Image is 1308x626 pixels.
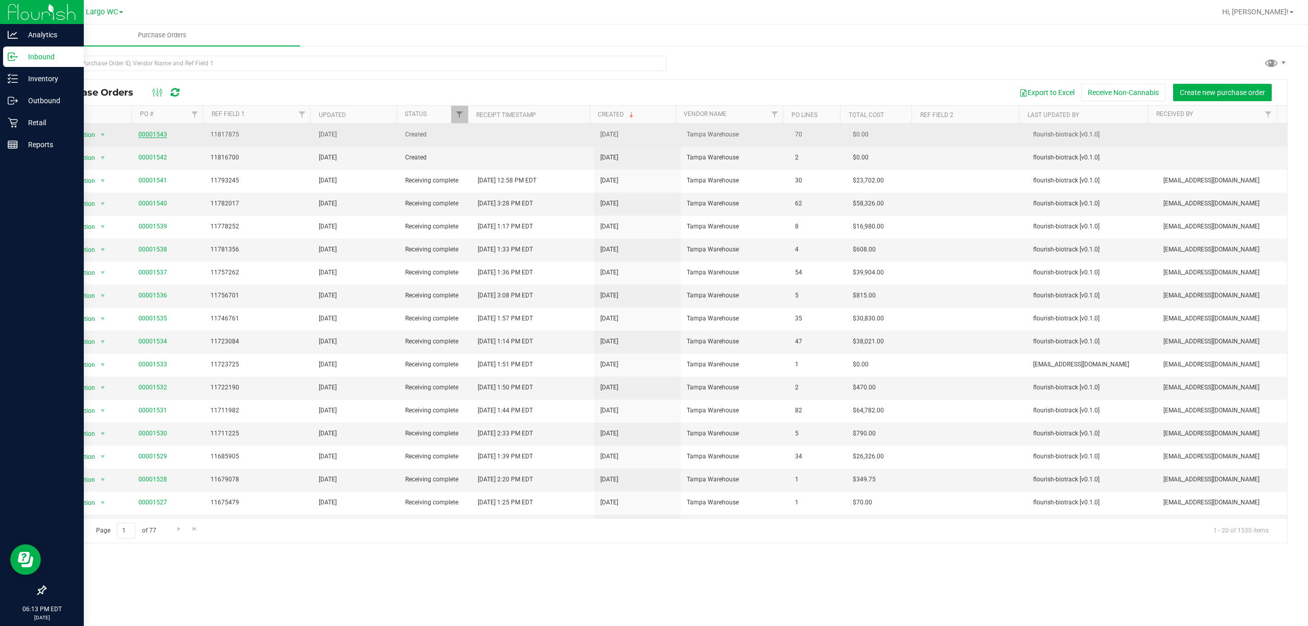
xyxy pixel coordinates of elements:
p: 06:13 PM EDT [5,605,79,614]
a: 00001540 [138,200,167,207]
span: [DATE] [319,314,337,323]
span: Tampa Warehouse [687,245,783,254]
span: 5 [795,291,840,300]
span: $26,326.00 [853,452,884,461]
span: [DATE] [319,452,337,461]
p: Outbound [18,95,79,107]
span: Created [405,130,465,140]
span: Tampa Warehouse [687,498,783,507]
p: Inventory [18,73,79,85]
span: Receiving complete [405,360,465,369]
a: Last Updated By [1027,111,1079,119]
span: flourish-biotrack [v0.1.0] [1033,291,1151,300]
a: 00001539 [138,223,167,230]
span: Receiving complete [405,245,465,254]
span: flourish-biotrack [v0.1.0] [1033,153,1151,163]
span: Tampa Warehouse [687,130,783,140]
span: Tampa Warehouse [687,291,783,300]
span: $70.00 [853,498,872,507]
span: Tampa Warehouse [687,153,783,163]
span: [DATE] 1:51 PM EDT [478,360,533,369]
span: $39,904.00 [853,268,884,277]
a: 00001528 [138,476,167,483]
span: select [97,151,109,165]
span: [EMAIL_ADDRESS][DOMAIN_NAME] [1163,176,1281,186]
span: [DATE] 1:36 PM EDT [478,268,533,277]
span: Receiving complete [405,176,465,186]
inline-svg: Retail [8,118,18,128]
a: 00001535 [138,315,167,322]
span: select [97,220,109,234]
span: 35 [795,314,840,323]
span: [EMAIL_ADDRESS][DOMAIN_NAME] [1163,452,1281,461]
span: 8 [795,222,840,231]
p: Analytics [18,29,79,41]
a: 00001530 [138,430,167,437]
a: 00001533 [138,361,167,368]
button: Export to Excel [1013,84,1081,101]
span: [EMAIL_ADDRESS][DOMAIN_NAME] [1163,245,1281,254]
span: 11817875 [211,130,307,140]
span: [DATE] [319,406,337,415]
a: Receipt Timestamp [476,111,536,119]
span: [EMAIL_ADDRESS][DOMAIN_NAME] [1163,222,1281,231]
span: select [97,174,109,188]
span: Tampa Warehouse [687,475,783,484]
span: Largo WC [86,8,118,16]
p: [DATE] [5,614,79,621]
span: [DATE] [600,153,618,163]
span: [DATE] 1:44 PM EDT [478,406,533,415]
span: 11782017 [211,199,307,208]
span: flourish-biotrack [v0.1.0] [1033,176,1151,186]
a: Vendor Name [684,110,727,118]
span: Tampa Warehouse [687,199,783,208]
a: Total Cost [849,111,884,119]
span: $58,326.00 [853,199,884,208]
span: Receiving complete [405,452,465,461]
span: 11723084 [211,337,307,346]
span: [DATE] [319,360,337,369]
span: 70 [795,130,840,140]
span: [DATE] [600,245,618,254]
span: [EMAIL_ADDRESS][DOMAIN_NAME] [1163,268,1281,277]
span: Receiving complete [405,268,465,277]
span: [DATE] 1:17 PM EDT [478,222,533,231]
span: $30,830.00 [853,314,884,323]
div: Actions [53,111,128,119]
span: [DATE] 1:33 PM EDT [478,245,533,254]
span: [DATE] 1:50 PM EDT [478,383,533,392]
span: flourish-biotrack [v0.1.0] [1033,406,1151,415]
span: flourish-biotrack [v0.1.0] [1033,268,1151,277]
span: [DATE] 3:28 PM EDT [478,199,533,208]
span: [DATE] 2:20 PM EDT [478,475,533,484]
a: 00001537 [138,269,167,276]
span: 47 [795,337,840,346]
span: [DATE] [319,383,337,392]
span: 5 [795,429,840,438]
span: flourish-biotrack [v0.1.0] [1033,429,1151,438]
span: flourish-biotrack [v0.1.0] [1033,130,1151,140]
span: select [97,450,109,464]
span: [DATE] [600,291,618,300]
span: Tampa Warehouse [687,222,783,231]
span: flourish-biotrack [v0.1.0] [1033,199,1151,208]
span: flourish-biotrack [v0.1.0] [1033,222,1151,231]
span: [DATE] [319,176,337,186]
span: Tampa Warehouse [687,406,783,415]
span: [DATE] [319,475,337,484]
span: Tampa Warehouse [687,337,783,346]
span: [DATE] [600,429,618,438]
a: Ref Field 2 [920,111,953,119]
span: [DATE] [319,222,337,231]
span: 11816700 [211,153,307,163]
a: Filter [186,106,203,123]
p: Retail [18,117,79,129]
span: Tampa Warehouse [687,383,783,392]
span: [DATE] [600,199,618,208]
span: [EMAIL_ADDRESS][DOMAIN_NAME] [1163,498,1281,507]
span: select [97,243,109,257]
span: [EMAIL_ADDRESS][DOMAIN_NAME] [1163,383,1281,392]
span: Receiving complete [405,498,465,507]
span: $16,980.00 [853,222,884,231]
a: 00001543 [138,131,167,138]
